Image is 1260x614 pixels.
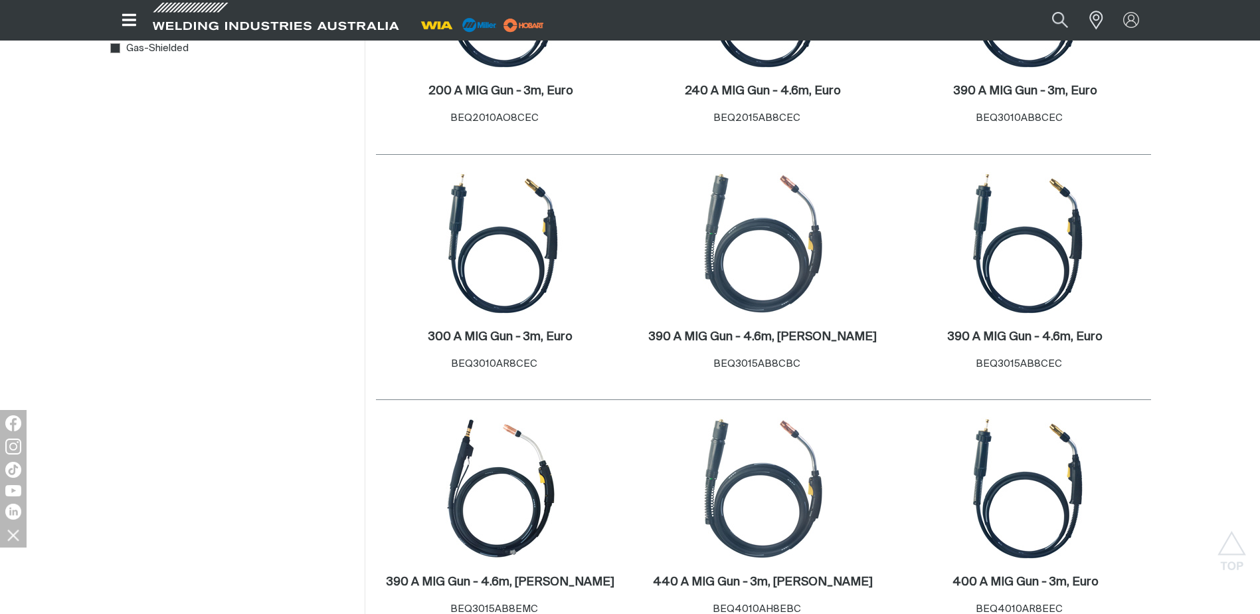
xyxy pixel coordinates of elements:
[451,359,537,369] span: BEQ3010AR8CEC
[976,113,1063,123] span: BEQ3010AB8CEC
[952,575,1099,590] a: 400 A MIG Gun - 3m, Euro
[653,575,873,590] a: 440 A MIG Gun - 3m, [PERSON_NAME]
[5,415,21,431] img: Facebook
[428,85,573,97] h2: 200 A MIG Gun - 3m, Euro
[5,439,21,455] img: Instagram
[428,331,573,343] h2: 300 A MIG Gun - 3m, Euro
[387,575,614,590] a: 390 A MIG Gun - 4.6m, [PERSON_NAME]
[430,417,572,560] img: 390 A MIG Gun - 4.6m, Miller
[952,576,1099,588] h2: 400 A MIG Gun - 3m, Euro
[649,331,877,343] h2: 390 A MIG Gun - 4.6m, [PERSON_NAME]
[126,41,189,56] span: Gas-Shielded
[976,359,1062,369] span: BEQ3015AB8CEC
[2,524,25,546] img: hide socials
[954,84,1097,99] a: 390 A MIG Gun - 3m, Euro
[5,485,21,496] img: YouTube
[685,85,841,97] h2: 240 A MIG Gun - 4.6m, Euro
[713,604,801,614] span: BEQ4010AH8EBC
[1037,5,1083,35] button: Search products
[1217,531,1247,561] button: Scroll to top
[1020,5,1082,35] input: Product name or item number...
[976,604,1063,614] span: BEQ4010AR8EEC
[713,359,800,369] span: BEQ3015AB8CBC
[499,15,548,35] img: miller
[430,172,572,314] img: 300 A MIG Gun - 3m, Euro
[387,576,614,588] h2: 390 A MIG Gun - 4.6m, [PERSON_NAME]
[428,330,573,345] a: 300 A MIG Gun - 3m, Euro
[713,113,800,123] span: BEQ2015AB8CEC
[954,417,1097,560] img: 400 A MIG Gun - 3m, Euro
[948,331,1103,343] h2: 390 A MIG Gun - 4.6m, Euro
[692,417,834,560] img: 440 A MIG Gun - 3m, Bernard
[649,330,877,345] a: 390 A MIG Gun - 4.6m, [PERSON_NAME]
[499,20,548,30] a: miller
[5,504,21,520] img: LinkedIn
[450,604,538,614] span: BEQ3015AB8EMC
[954,85,1097,97] h2: 390 A MIG Gun - 3m, Euro
[5,462,21,478] img: TikTok
[692,172,834,314] img: 390 A MIG Gun - 4.6m, Bernard
[685,84,841,99] a: 240 A MIG Gun - 4.6m, Euro
[954,172,1097,314] img: 390 A MIG Gun - 4.6m, Euro
[653,576,873,588] h2: 440 A MIG Gun - 3m, [PERSON_NAME]
[110,40,189,58] a: Gas-Shielded
[428,84,573,99] a: 200 A MIG Gun - 3m, Euro
[110,40,353,58] ul: MIG Gun Type
[450,113,539,123] span: BEQ2010AO8CEC
[948,330,1103,345] a: 390 A MIG Gun - 4.6m, Euro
